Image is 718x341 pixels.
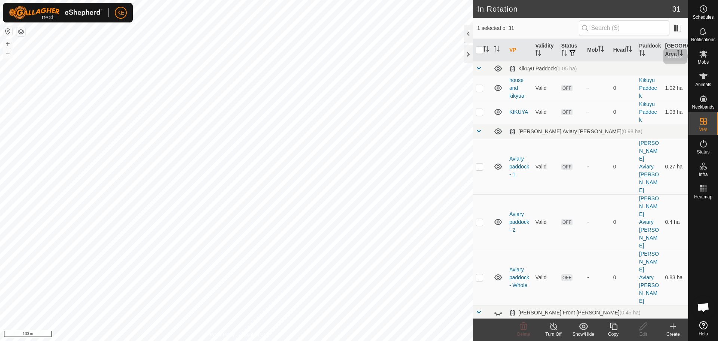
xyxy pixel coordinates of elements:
td: Valid [532,139,558,194]
p-sorticon: Activate to sort [677,51,683,57]
div: [PERSON_NAME] Front [PERSON_NAME] [509,310,641,316]
th: Paddock [636,39,662,61]
td: 0 [610,194,636,250]
th: [GEOGRAPHIC_DATA] Area [662,39,688,61]
span: (0.98 ha) [622,128,642,134]
span: Notifications [691,37,715,42]
input: Search (S) [579,20,669,36]
td: 0 [610,139,636,194]
span: Help [699,332,708,336]
span: Animals [695,82,711,87]
p-sorticon: Activate to sort [494,47,500,53]
td: 0.4 ha [662,194,688,250]
th: Mob [584,39,610,61]
a: KIKUYA [509,109,528,115]
p-sorticon: Activate to sort [535,51,541,57]
span: OFF [561,164,573,170]
td: Valid [532,76,558,100]
th: Status [558,39,584,61]
span: OFF [561,109,573,115]
span: Mobs [698,60,709,64]
p-sorticon: Activate to sort [639,51,645,57]
div: Turn Off [538,331,568,338]
span: VPs [699,127,707,132]
th: VP [506,39,532,61]
button: – [3,49,12,58]
span: Status [697,150,709,154]
div: Copy [598,331,628,338]
button: + [3,39,12,48]
span: OFF [561,274,573,281]
td: Valid [532,100,558,124]
a: [PERSON_NAME] Aviary [PERSON_NAME] [639,140,659,193]
a: Help [688,318,718,339]
span: Heatmap [694,195,712,199]
div: - [587,108,607,116]
td: 0 [610,76,636,100]
td: Valid [532,194,558,250]
td: 0.27 ha [662,139,688,194]
th: Validity [532,39,558,61]
td: 0 [610,100,636,124]
span: 1 selected of 31 [477,24,579,32]
button: Reset Map [3,27,12,36]
a: [PERSON_NAME] Aviary [PERSON_NAME] [639,195,659,249]
div: - [587,218,607,226]
span: Schedules [693,15,714,19]
a: Kikuyu Paddock [639,101,657,123]
td: 1.03 ha [662,100,688,124]
td: Valid [532,250,558,305]
a: [PERSON_NAME] Aviary [PERSON_NAME] [639,251,659,304]
div: [PERSON_NAME] Aviary [PERSON_NAME] [509,128,642,135]
span: Delete [517,332,530,337]
p-sorticon: Activate to sort [626,47,632,53]
a: Privacy Policy [207,331,235,338]
div: - [587,163,607,171]
div: - [587,274,607,281]
span: Infra [699,172,708,177]
span: Neckbands [692,105,714,109]
img: Gallagher Logo [9,6,102,19]
div: Kikuyu Paddock [509,66,577,72]
button: Map Layers [16,27,25,36]
a: Kikuyu Paddock [639,77,657,99]
div: - [587,84,607,92]
span: KE [117,9,125,17]
div: Show/Hide [568,331,598,338]
th: Head [610,39,636,61]
a: Aviary paddock - 1 [509,156,529,177]
span: OFF [561,85,573,91]
a: Contact Us [244,331,266,338]
td: 0.83 ha [662,250,688,305]
p-sorticon: Activate to sort [483,47,489,53]
span: (0.45 ha) [620,310,641,316]
span: (1.05 ha) [556,66,577,71]
span: 31 [672,3,681,15]
a: Aviary paddock - Whole [509,267,529,288]
div: Edit [628,331,658,338]
td: 0 [610,250,636,305]
h2: In Rotation [477,4,672,13]
a: house and kikyua [509,77,524,99]
div: Open chat [692,296,715,319]
td: 1.02 ha [662,76,688,100]
p-sorticon: Activate to sort [561,51,567,57]
a: Aviary paddock - 2 [509,211,529,233]
div: Create [658,331,688,338]
span: OFF [561,219,573,225]
p-sorticon: Activate to sort [598,47,604,53]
